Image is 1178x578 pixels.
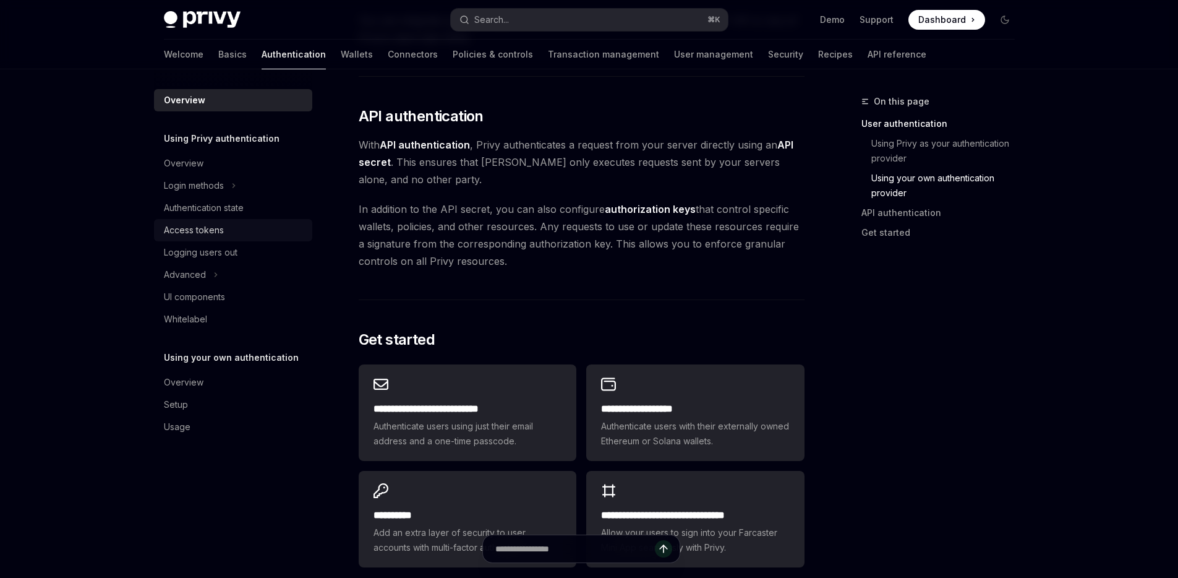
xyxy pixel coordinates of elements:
a: Security [768,40,803,69]
a: UI components [154,286,312,308]
a: Dashboard [908,10,985,30]
strong: authorization keys [605,203,696,215]
button: Search...⌘K [451,9,728,31]
h5: Using your own authentication [164,350,299,365]
a: Setup [154,394,312,416]
h5: Using Privy authentication [164,131,280,146]
span: ⌘ K [707,15,720,25]
a: Whitelabel [154,308,312,330]
span: Dashboard [918,14,966,26]
a: Overview [154,89,312,111]
a: Authentication [262,40,326,69]
span: In addition to the API secret, you can also configure that control specific wallets, policies, an... [359,201,805,270]
a: Overview [154,152,312,175]
div: UI components [164,290,225,304]
a: Usage [154,416,312,438]
a: Get started [861,223,1025,243]
span: API authentication [359,106,484,126]
div: Access tokens [164,223,224,238]
div: Usage [164,420,190,434]
a: Recipes [818,40,853,69]
span: Get started [359,330,435,350]
div: Overview [164,375,203,390]
button: Send message [655,540,672,558]
a: Authentication state [154,197,312,219]
a: Demo [820,14,845,26]
a: Support [860,14,894,26]
a: Welcome [164,40,203,69]
a: Using Privy as your authentication provider [871,134,1025,168]
a: Wallets [341,40,373,69]
div: Login methods [164,178,224,193]
img: dark logo [164,11,241,28]
span: Authenticate users using just their email address and a one-time passcode. [373,419,561,449]
div: Search... [474,12,509,27]
a: User management [674,40,753,69]
a: User authentication [861,114,1025,134]
a: Transaction management [548,40,659,69]
button: Toggle dark mode [995,10,1015,30]
span: Allow your users to sign into your Farcaster Mini App seamlessly with Privy. [601,525,789,555]
a: **** *****Add an extra layer of security to user accounts with multi-factor authentication. [359,471,576,567]
span: On this page [874,94,929,109]
div: Advanced [164,267,206,282]
a: API reference [868,40,926,69]
div: Logging users out [164,245,237,260]
a: **** **** **** ****Authenticate users with their externally owned Ethereum or Solana wallets. [586,364,804,461]
span: Authenticate users with their externally owned Ethereum or Solana wallets. [601,419,789,449]
a: Access tokens [154,219,312,241]
div: Setup [164,397,188,412]
div: Authentication state [164,201,244,215]
a: API authentication [861,203,1025,223]
a: Connectors [388,40,438,69]
a: Using your own authentication provider [871,168,1025,203]
a: Policies & controls [453,40,533,69]
div: Overview [164,156,203,171]
span: With , Privy authenticates a request from your server directly using an . This ensures that [PERS... [359,136,805,188]
div: Overview [164,93,205,108]
a: Logging users out [154,241,312,264]
strong: API authentication [380,139,470,151]
a: Overview [154,371,312,394]
div: Whitelabel [164,312,207,327]
a: Basics [218,40,247,69]
span: Add an extra layer of security to user accounts with multi-factor authentication. [373,525,561,555]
